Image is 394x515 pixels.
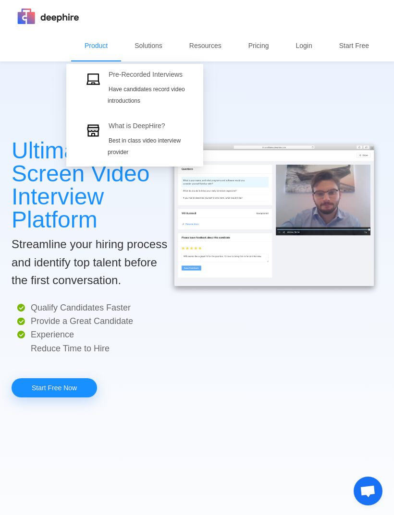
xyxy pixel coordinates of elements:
[12,139,169,231] p: Ultimate Pre-Screen Video Interview Platform
[12,238,167,287] font: Streamline your hiring process and identify top talent before the first conversation.
[12,1,84,31] img: img
[71,31,121,60] div: Product
[12,301,169,314] p: Qualify Candidates Faster
[189,31,222,60] p: Resources
[74,117,97,165] a: img
[86,123,101,138] img: img
[176,31,235,60] div: Resources
[32,384,77,392] font: Start Free Now
[354,477,382,505] div: Open chat
[166,139,382,297] img: img
[12,378,97,397] a: Start Free Now
[74,66,196,113] a: imgPre-Recorded InterviewsHave candidates record videointroductions
[135,31,162,60] p: Solutions
[292,31,316,60] a: Login
[335,31,373,60] a: Start Free
[31,316,133,339] span: Provide a Great Candidate Experience
[86,72,101,87] img: img
[121,31,176,60] div: Solutions
[31,344,110,353] span: Reduce Time to Hire
[85,31,108,60] p: Product
[245,31,273,60] a: Pricing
